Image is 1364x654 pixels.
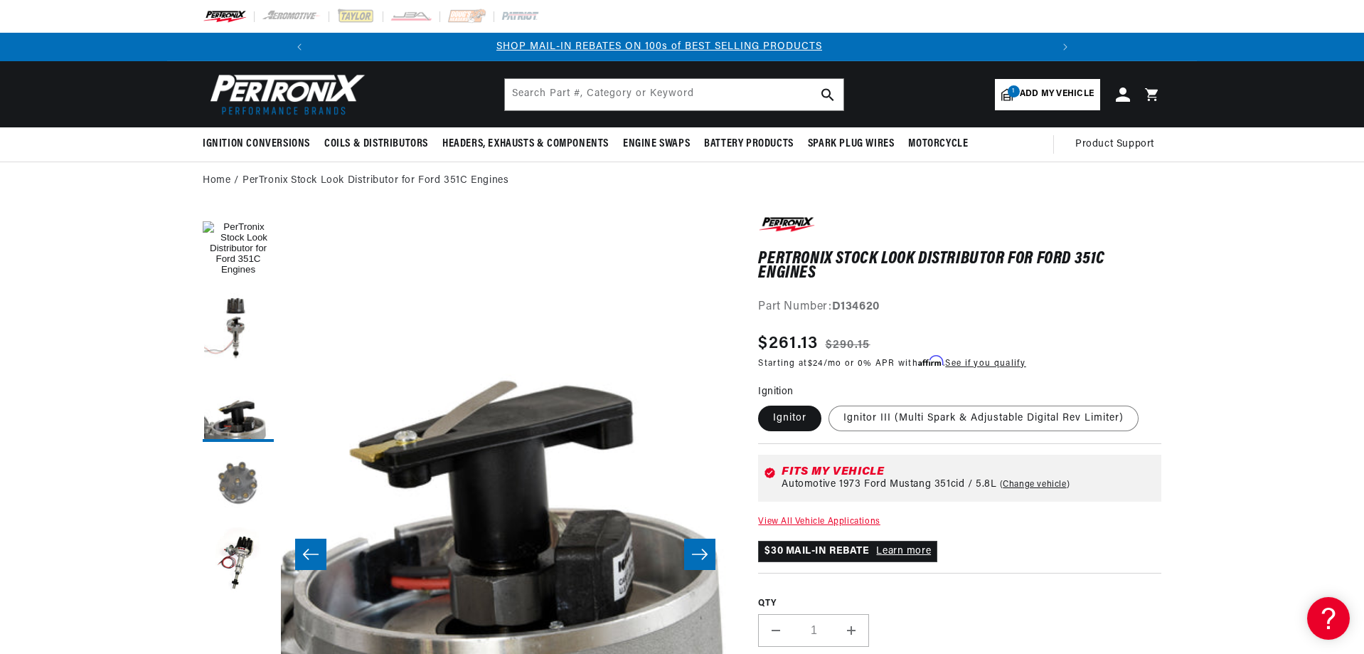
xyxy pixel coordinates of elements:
s: $290.15 [826,337,870,354]
span: Motorcycle [908,137,968,152]
a: Home [203,173,230,189]
input: Search Part #, Category or Keyword [505,79,843,110]
a: Change vehicle [1000,479,1070,490]
h1: PerTronix Stock Look Distributor for Ford 351C Engines [758,252,1161,281]
span: Affirm [918,356,943,366]
span: $24 [808,359,824,368]
span: Headers, Exhausts & Components [442,137,609,152]
div: Announcement [291,39,1028,55]
div: 2 of 3 [291,39,1028,55]
span: Coils & Distributors [324,137,428,152]
span: 1 [1008,85,1020,97]
summary: Coils & Distributors [317,127,435,161]
span: Add my vehicle [1020,88,1094,101]
span: Battery Products [704,137,794,152]
a: SHOP MAIL-IN REBATES ON 100s of BEST SELLING PRODUCTS [496,41,822,52]
button: Translation missing: en.sections.announcements.previous_announcement [285,33,314,61]
summary: Battery Products [697,127,801,161]
summary: Spark Plug Wires [801,127,902,161]
a: PerTronix Stock Look Distributor for Ford 351C Engines [243,173,508,189]
button: Load image 2 in gallery view [203,292,274,364]
a: 1Add my vehicle [995,79,1100,110]
span: Product Support [1075,137,1154,152]
button: Load image 3 in gallery view [203,371,274,442]
div: Fits my vehicle [782,466,1156,478]
nav: breadcrumbs [203,173,1161,189]
a: Learn more [876,546,931,557]
button: Slide left [295,539,326,570]
img: Pertronix [203,70,366,119]
slideshow-component: Translation missing: en.sections.announcements.announcement_bar [167,33,1197,61]
summary: Motorcycle [901,127,975,161]
button: Load image 1 in gallery view [203,214,274,285]
button: Slide right [684,539,715,570]
button: search button [812,79,843,110]
summary: Engine Swaps [616,127,697,161]
summary: Product Support [1075,127,1161,162]
span: Automotive 1973 Ford Mustang 351cid / 5.8L [782,479,996,490]
summary: Ignition Conversions [203,127,317,161]
legend: Ignition [758,384,794,399]
span: $261.13 [758,331,818,357]
span: Spark Plug Wires [808,137,895,152]
label: Ignitor [758,406,821,431]
a: View All Vehicle Applications [758,517,880,526]
span: Ignition Conversions [203,137,310,152]
button: Translation missing: en.sections.announcements.next_announcement [1051,33,1080,61]
label: QTY [758,598,1161,610]
span: Engine Swaps [623,137,690,152]
button: Load image 5 in gallery view [203,527,274,598]
div: Part Number: [758,298,1161,317]
button: Load image 4 in gallery view [203,449,274,520]
strong: D134620 [832,301,880,312]
label: Ignitor III (Multi Spark & Adjustable Digital Rev Limiter) [828,406,1139,431]
summary: Headers, Exhausts & Components [435,127,616,161]
a: See if you qualify - Learn more about Affirm Financing (opens in modal) [945,359,1025,368]
p: $30 MAIL-IN REBATE [758,541,937,562]
p: Starting at /mo or 0% APR with . [758,357,1025,370]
